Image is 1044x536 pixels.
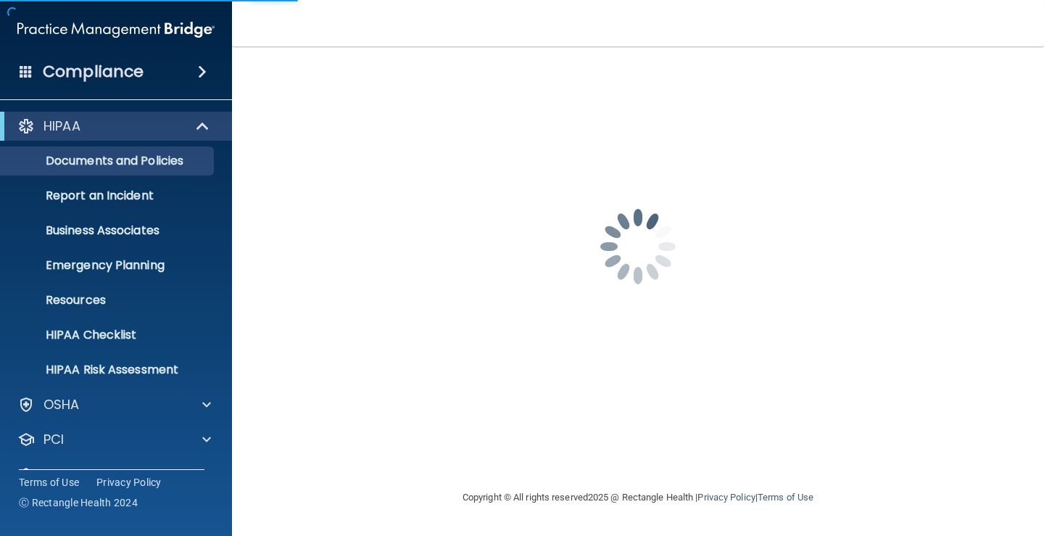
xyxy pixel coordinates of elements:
p: Emergency Planning [9,258,207,273]
a: HIPAA [17,117,210,135]
a: Privacy Policy [96,475,162,490]
a: OSHA [17,396,211,413]
a: Terms of Use [19,475,79,490]
p: HIPAA Risk Assessment [9,363,207,377]
a: PCI [17,431,211,448]
p: Business Associates [9,223,207,238]
div: Copyright © All rights reserved 2025 @ Rectangle Health | | [373,474,903,521]
p: OSHA [43,396,80,413]
h4: Compliance [43,62,144,82]
a: Terms of Use [758,492,813,503]
span: Ⓒ Rectangle Health 2024 [19,495,138,510]
img: spinner.e123f6fc.gif [565,174,710,319]
p: PCI [43,431,64,448]
p: Resources [9,293,207,308]
p: HIPAA Checklist [9,328,207,342]
a: Privacy Policy [697,492,755,503]
p: Report an Incident [9,189,207,203]
p: HIPAA [43,117,80,135]
img: PMB logo [17,15,215,44]
p: Documents and Policies [9,154,207,168]
p: OfficeSafe University [43,466,181,483]
a: OfficeSafe University [17,466,211,483]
